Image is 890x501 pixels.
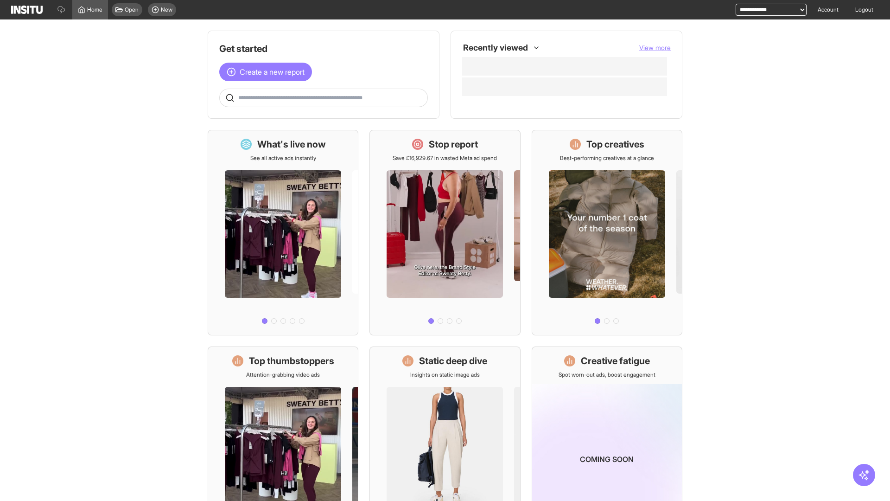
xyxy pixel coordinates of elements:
[639,43,671,52] button: View more
[240,66,305,77] span: Create a new report
[219,63,312,81] button: Create a new report
[419,354,487,367] h1: Static deep dive
[410,371,480,379] p: Insights on static image ads
[639,44,671,51] span: View more
[11,6,43,14] img: Logo
[560,154,654,162] p: Best-performing creatives at a glance
[161,6,172,13] span: New
[249,354,334,367] h1: Top thumbstoppers
[250,154,316,162] p: See all active ads instantly
[208,130,358,335] a: What's live nowSee all active ads instantly
[532,130,682,335] a: Top creativesBest-performing creatives at a glance
[87,6,102,13] span: Home
[586,138,644,151] h1: Top creatives
[246,371,320,379] p: Attention-grabbing video ads
[125,6,139,13] span: Open
[393,154,497,162] p: Save £16,929.67 in wasted Meta ad spend
[429,138,478,151] h1: Stop report
[369,130,520,335] a: Stop reportSave £16,929.67 in wasted Meta ad spend
[219,42,428,55] h1: Get started
[257,138,326,151] h1: What's live now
